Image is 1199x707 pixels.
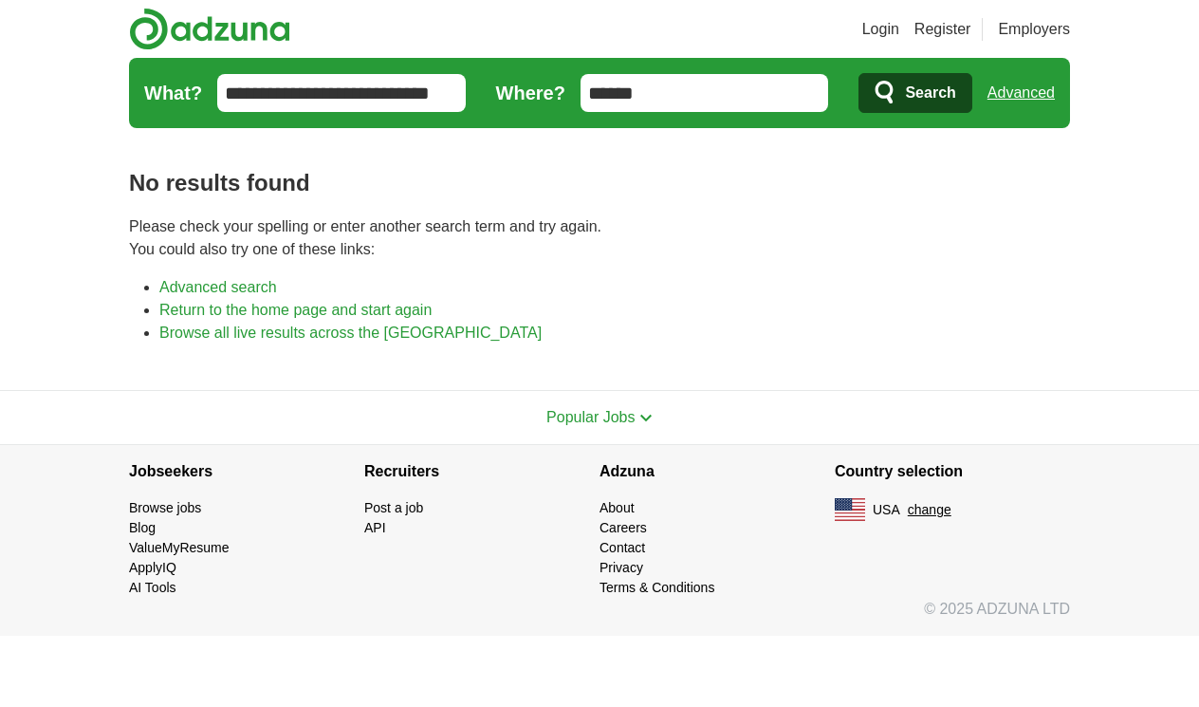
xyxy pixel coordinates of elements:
span: Search [905,74,955,112]
span: USA [873,500,900,520]
label: What? [144,79,202,107]
label: Where? [496,79,565,107]
a: About [599,500,635,515]
a: AI Tools [129,580,176,595]
a: Careers [599,520,647,535]
a: Blog [129,520,156,535]
img: toggle icon [639,414,653,422]
a: Advanced search [159,279,277,295]
a: Login [862,18,899,41]
button: change [908,500,951,520]
a: Privacy [599,560,643,575]
a: Browse all live results across the [GEOGRAPHIC_DATA] [159,325,542,341]
a: Employers [998,18,1070,41]
a: Terms & Conditions [599,580,714,595]
a: Contact [599,540,645,555]
div: © 2025 ADZUNA LTD [114,598,1085,636]
a: ApplyIQ [129,560,176,575]
p: Please check your spelling or enter another search term and try again. You could also try one of ... [129,215,1070,261]
a: Advanced [987,74,1055,112]
h4: Country selection [835,445,1070,498]
a: Return to the home page and start again [159,302,432,318]
h1: No results found [129,166,1070,200]
span: Popular Jobs [546,409,635,425]
a: Register [914,18,971,41]
a: API [364,520,386,535]
button: Search [858,73,971,113]
a: Post a job [364,500,423,515]
img: Adzuna logo [129,8,290,50]
a: ValueMyResume [129,540,230,555]
a: Browse jobs [129,500,201,515]
img: US flag [835,498,865,521]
